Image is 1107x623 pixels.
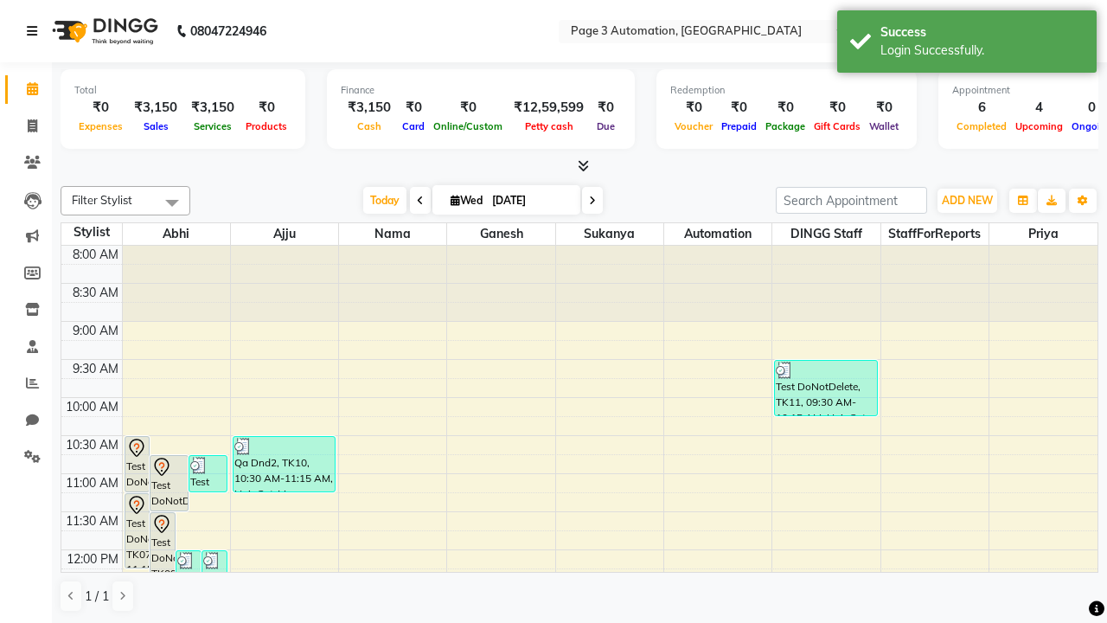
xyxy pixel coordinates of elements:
div: ₹12,59,599 [507,98,591,118]
div: ₹3,150 [184,98,241,118]
span: Card [398,120,429,132]
div: ₹3,150 [341,98,398,118]
div: ₹0 [761,98,809,118]
span: Expenses [74,120,127,132]
div: 4 [1011,98,1067,118]
span: Ajju [231,223,338,245]
span: Due [592,120,619,132]
div: Stylist [61,223,122,241]
span: Abhi [123,223,230,245]
div: ₹3,150 [127,98,184,118]
span: Prepaid [717,120,761,132]
span: Services [189,120,236,132]
div: ₹0 [591,98,621,118]
span: Gift Cards [809,120,865,132]
span: Package [761,120,809,132]
input: Search Appointment [776,187,927,214]
div: Test DoNotDelete, TK12, 10:45 AM-11:15 AM, Hair Cut By Expert-Men [189,456,227,491]
div: ₹0 [717,98,761,118]
div: 11:30 AM [62,512,122,530]
span: Online/Custom [429,120,507,132]
div: Test DoNotDelete, TK11, 09:30 AM-10:15 AM, Hair Cut-Men [775,361,876,415]
b: 08047224946 [190,7,266,55]
span: 1 / 1 [85,588,109,606]
span: Cash [353,120,386,132]
span: Filter Stylist [72,193,132,207]
div: Login Successfully. [880,42,1084,60]
div: ₹0 [670,98,717,118]
span: Sukanya [556,223,663,245]
div: Finance [341,83,621,98]
div: 10:00 AM [62,398,122,416]
div: 8:30 AM [69,284,122,302]
span: Wed [446,194,487,207]
div: 6 [952,98,1011,118]
div: Redemption [670,83,903,98]
div: Qa Dnd2, TK10, 10:30 AM-11:15 AM, Hair Cut-Men [234,437,335,491]
span: Priya [989,223,1097,245]
span: Petty cash [521,120,578,132]
div: ₹0 [398,98,429,118]
div: 10:30 AM [62,436,122,454]
img: logo [44,7,163,55]
div: Test DoNotDelete, TK14, 12:00 PM-12:45 PM, Hair Cut-Men [202,551,227,606]
span: Sales [139,120,173,132]
span: StaffForReports [881,223,989,245]
div: ₹0 [865,98,903,118]
span: Voucher [670,120,717,132]
div: 9:30 AM [69,360,122,378]
span: ADD NEW [942,194,993,207]
span: Today [363,187,406,214]
div: ₹0 [241,98,291,118]
div: Test DoNotDelete, TK07, 11:15 AM-12:15 PM, Hair Cut-Women [125,494,150,568]
div: 12:00 PM [63,550,122,568]
span: Completed [952,120,1011,132]
div: Total [74,83,291,98]
span: Ganesh [447,223,554,245]
div: Success [880,23,1084,42]
div: 8:00 AM [69,246,122,264]
span: Wallet [865,120,903,132]
div: Test DoNotDelete, TK06, 10:30 AM-11:15 AM, Hair Cut-Men [125,437,150,491]
div: Test DoNotDelete, TK09, 11:30 AM-12:30 PM, Hair Cut-Women [150,513,175,587]
div: Test DoNotDelete, TK08, 10:45 AM-11:30 AM, Hair Cut-Men [150,456,188,511]
div: 9:00 AM [69,322,122,340]
div: ₹0 [429,98,507,118]
button: ADD NEW [937,189,997,213]
div: 11:00 AM [62,474,122,492]
span: Automation [664,223,771,245]
span: Upcoming [1011,120,1067,132]
span: DINGG Staff [772,223,880,245]
span: Nama [339,223,446,245]
input: 2025-09-03 [487,188,573,214]
div: ₹0 [809,98,865,118]
div: ₹0 [74,98,127,118]
span: Products [241,120,291,132]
